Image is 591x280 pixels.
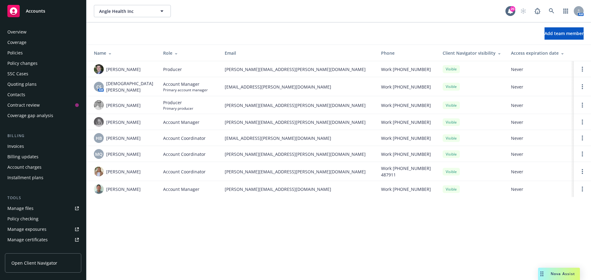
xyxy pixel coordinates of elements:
a: Installment plans [5,173,81,183]
span: Account Coordinator [163,151,206,157]
a: Manage files [5,203,81,213]
span: [PERSON_NAME][EMAIL_ADDRESS][PERSON_NAME][DOMAIN_NAME] [225,151,371,157]
div: Installment plans [7,173,43,183]
span: Primary producer [163,106,193,111]
img: photo [94,117,104,127]
div: Client Navigator visibility [443,50,501,56]
a: Open options [579,168,586,175]
div: Overview [7,27,26,37]
div: Access expiration date [511,50,569,56]
a: Policy checking [5,214,81,224]
span: Never [511,186,569,192]
span: [PERSON_NAME][EMAIL_ADDRESS][PERSON_NAME][DOMAIN_NAME] [225,102,371,108]
span: [PERSON_NAME][EMAIL_ADDRESS][PERSON_NAME][DOMAIN_NAME] [225,119,371,125]
span: Work [PHONE_NUMBER] [381,119,431,125]
a: Manage exposures [5,224,81,234]
span: [PERSON_NAME] [106,186,141,192]
span: [EMAIL_ADDRESS][PERSON_NAME][DOMAIN_NAME] [225,84,371,90]
a: Switch app [560,5,572,17]
div: Visible [443,150,460,158]
span: Work [PHONE_NUMBER] [381,102,431,108]
span: Work [PHONE_NUMBER] [381,186,431,192]
a: Manage claims [5,245,81,255]
span: Nova Assist [551,271,575,276]
div: Policies [7,48,23,58]
div: Account charges [7,162,42,172]
span: Accounts [26,9,45,14]
span: Open Client Navigator [11,260,57,266]
span: CS [96,84,102,90]
div: Manage exposures [7,224,46,234]
a: Contacts [5,90,81,100]
span: Producer [163,99,193,106]
div: Contract review [7,100,40,110]
div: Manage claims [7,245,38,255]
div: Role [163,50,215,56]
div: Manage files [7,203,34,213]
div: 20 [510,6,515,12]
a: Open options [579,118,586,126]
span: Account Coordinator [163,135,206,141]
span: Account Manager [163,81,208,87]
a: Accounts [5,2,81,20]
span: Add team member [545,30,584,36]
span: Never [511,102,569,108]
div: Coverage [7,37,26,47]
div: Billing updates [7,152,38,162]
span: Angle Health Inc [99,8,152,14]
span: HB [96,135,102,141]
div: Visible [443,118,460,126]
span: [PERSON_NAME] [106,102,141,108]
a: Coverage [5,37,81,47]
span: Producer [163,66,182,73]
span: Work [PHONE_NUMBER] [381,84,431,90]
span: Account Manager [163,186,199,192]
a: Quoting plans [5,79,81,89]
a: Open options [579,134,586,142]
a: Policy changes [5,58,81,68]
div: Visible [443,168,460,175]
div: Visible [443,65,460,73]
div: Phone [381,50,433,56]
a: Open options [579,185,586,193]
div: Tools [5,195,81,201]
div: Manage certificates [7,235,48,245]
img: photo [94,167,104,176]
a: Start snowing [517,5,529,17]
div: Billing [5,133,81,139]
span: [PERSON_NAME] [106,66,141,73]
span: Never [511,84,569,90]
span: [DEMOGRAPHIC_DATA][PERSON_NAME] [106,80,153,93]
a: Open options [579,150,586,158]
button: Add team member [545,27,584,40]
span: Account Coordinator [163,168,206,175]
div: SSC Cases [7,69,28,79]
span: Primary account manager [163,87,208,93]
span: [PERSON_NAME] [106,151,141,157]
div: Policy changes [7,58,38,68]
a: Contract review [5,100,81,110]
span: MQ [95,151,103,157]
a: Search [545,5,558,17]
span: [PERSON_NAME] [106,119,141,125]
div: Policy checking [7,214,38,224]
div: Coverage gap analysis [7,111,53,120]
div: Invoices [7,141,24,151]
a: Account charges [5,162,81,172]
span: Never [511,119,569,125]
div: Email [225,50,371,56]
a: Policies [5,48,81,58]
span: Never [511,168,569,175]
span: Never [511,66,569,73]
span: [PERSON_NAME] [106,168,141,175]
div: Drag to move [538,268,546,280]
span: Work [PHONE_NUMBER] 487911 [381,165,433,178]
span: Work [PHONE_NUMBER] [381,151,431,157]
span: [PERSON_NAME][EMAIL_ADDRESS][DOMAIN_NAME] [225,186,371,192]
a: Billing updates [5,152,81,162]
span: Work [PHONE_NUMBER] [381,66,431,73]
div: Name [94,50,153,56]
span: [EMAIL_ADDRESS][PERSON_NAME][DOMAIN_NAME] [225,135,371,141]
a: Open options [579,65,586,73]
